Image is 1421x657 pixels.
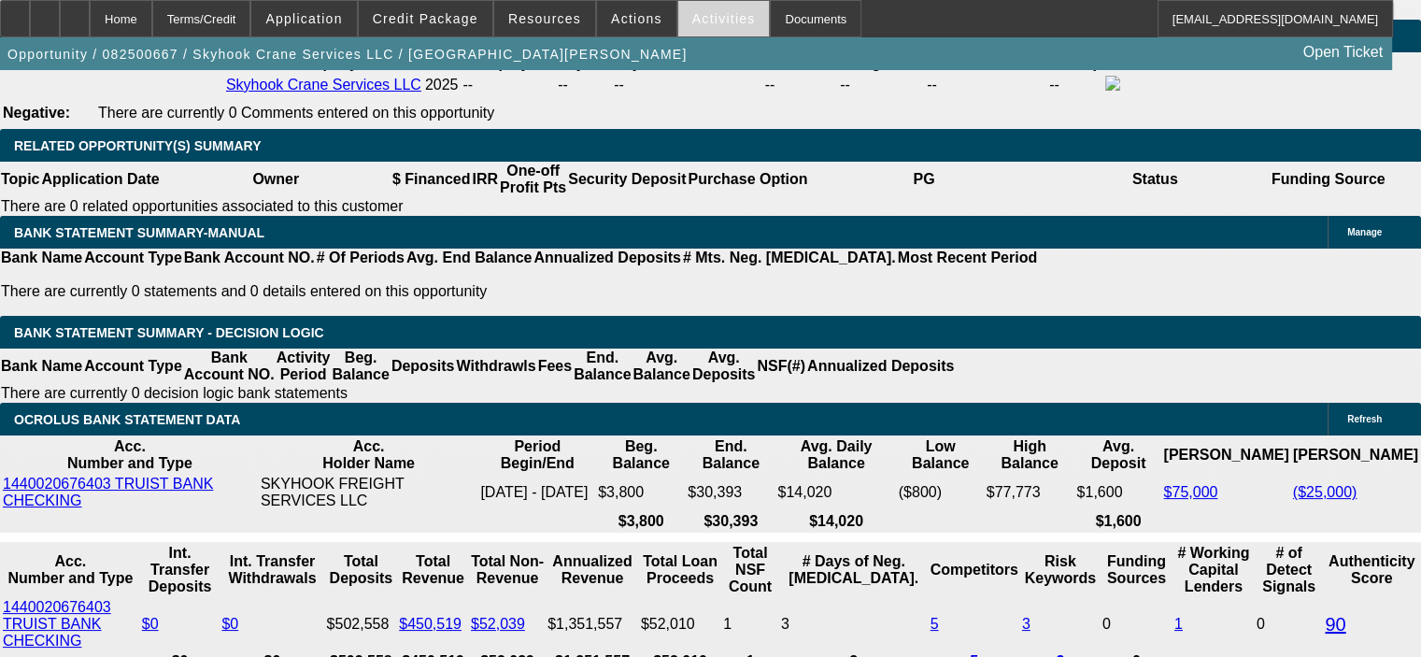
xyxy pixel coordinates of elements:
[632,349,690,384] th: Avg. Balance
[1256,598,1323,650] td: 0
[1048,75,1102,95] td: --
[780,544,928,596] th: # Days of Neg. [MEDICAL_DATA].
[462,77,473,93] span: --
[3,105,70,121] b: Negative:
[183,349,276,384] th: Bank Account NO.
[1,283,1037,300] p: There are currently 0 statements and 0 details entered on this opportunity
[597,437,685,473] th: Beg. Balance
[260,475,477,510] td: SKYHOOK FREIGHT SERVICES LLC
[40,162,160,197] th: Application Date
[776,475,895,510] td: $14,020
[499,162,567,197] th: One-off Profit Pts
[1075,512,1160,531] th: $1,600
[776,512,895,531] th: $14,020
[567,162,687,197] th: Security Deposit
[986,475,1074,510] td: $77,773
[640,598,720,650] td: $52,010
[508,11,581,26] span: Resources
[260,437,477,473] th: Acc. Holder Name
[326,544,397,596] th: Total Deposits
[898,475,984,510] td: ($800)
[265,11,342,26] span: Application
[142,616,159,632] a: $0
[687,162,808,197] th: Purchase Option
[471,162,499,197] th: IRR
[756,349,806,384] th: NSF(#)
[14,325,324,340] span: Bank Statement Summary - Decision Logic
[479,437,595,473] th: Period Begin/End
[678,1,770,36] button: Activities
[183,249,316,267] th: Bank Account NO.
[1293,484,1357,500] a: ($25,000)
[547,544,638,596] th: Annualized Revenue
[765,77,836,93] div: --
[808,162,1039,197] th: PG
[1271,162,1386,197] th: Funding Source
[98,105,494,121] span: There are currently 0 Comments entered on this opportunity
[471,616,525,632] a: $52,039
[1101,544,1172,596] th: Funding Sources
[897,249,1038,267] th: Most Recent Period
[161,162,391,197] th: Owner
[1075,437,1160,473] th: Avg. Deposit
[611,11,662,26] span: Actions
[926,75,1046,95] td: --
[1022,616,1030,632] a: 3
[83,349,183,384] th: Account Type
[83,249,183,267] th: Account Type
[1040,162,1271,197] th: Status
[316,249,405,267] th: # Of Periods
[251,1,356,36] button: Application
[547,616,637,633] div: $1,351,557
[533,249,681,267] th: Annualized Deposits
[221,616,238,632] a: $0
[776,437,895,473] th: Avg. Daily Balance
[537,349,573,384] th: Fees
[220,544,323,596] th: Int. Transfer Withdrawals
[3,599,111,649] a: 1440020676403 TRUIST BANK CHECKING
[597,512,685,531] th: $3,800
[1296,36,1390,68] a: Open Ticket
[331,349,390,384] th: Beg. Balance
[1174,616,1183,632] a: 1
[682,249,897,267] th: # Mts. Neg. [MEDICAL_DATA].
[692,11,756,26] span: Activities
[1325,614,1345,635] a: 90
[722,544,778,596] th: Sum of the Total NSF Count and Total Overdraft Fee Count from Ocrolus
[424,75,460,95] td: 2025
[14,225,264,240] span: BANK STATEMENT SUMMARY-MANUAL
[1256,544,1323,596] th: # of Detect Signals
[276,349,332,384] th: Activity Period
[391,162,472,197] th: $ Financed
[931,616,939,632] a: 5
[141,544,220,596] th: Int. Transfer Deposits
[398,544,468,596] th: Total Revenue
[1162,437,1289,473] th: [PERSON_NAME]
[1173,544,1254,596] th: # Working Capital Lenders
[1021,544,1100,596] th: Risk Keywords
[687,437,774,473] th: End. Balance
[722,598,778,650] td: 1
[326,598,397,650] td: $502,558
[840,77,923,93] div: --
[405,249,533,267] th: Avg. End Balance
[930,544,1019,596] th: Competitors
[399,616,462,632] a: $450,519
[2,437,258,473] th: Acc. Number and Type
[1347,414,1382,424] span: Refresh
[614,77,760,93] div: --
[3,476,213,508] a: 1440020676403 TRUIST BANK CHECKING
[1163,484,1217,500] a: $75,000
[640,544,720,596] th: Total Loan Proceeds
[359,1,492,36] button: Credit Package
[7,47,687,62] span: Opportunity / 082500667 / Skyhook Crane Services LLC / [GEOGRAPHIC_DATA][PERSON_NAME]
[373,11,478,26] span: Credit Package
[2,544,139,596] th: Acc. Number and Type
[226,77,421,93] a: Skyhook Crane Services LLC
[687,475,774,510] td: $30,393
[1105,76,1120,91] img: facebook-icon.png
[573,349,632,384] th: End. Balance
[557,75,611,95] td: --
[1101,598,1172,650] td: 0
[1292,437,1419,473] th: [PERSON_NAME]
